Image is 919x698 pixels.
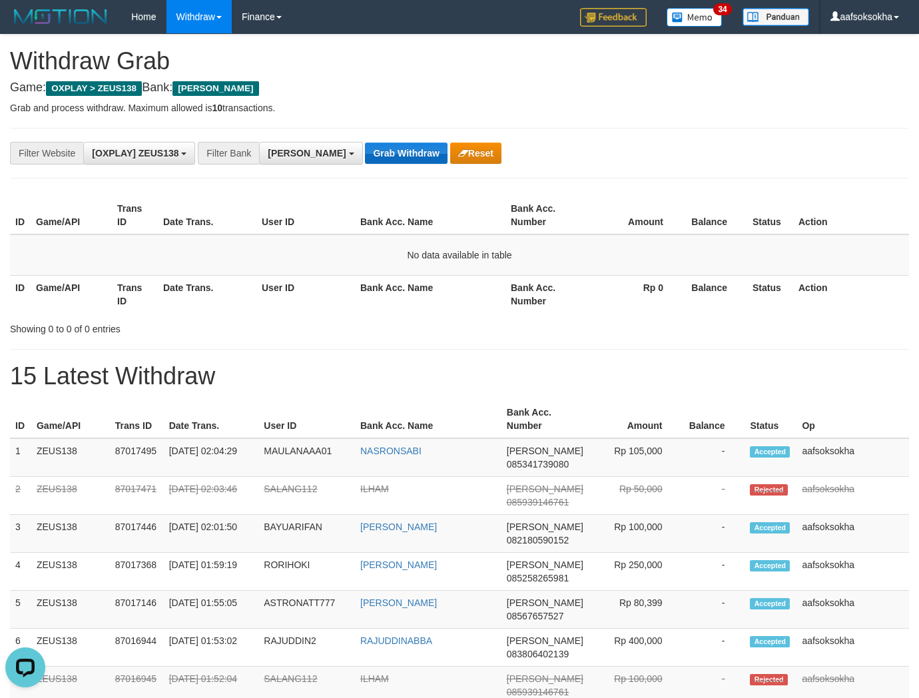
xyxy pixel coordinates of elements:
[112,275,158,313] th: Trans ID
[10,400,31,438] th: ID
[505,275,587,313] th: Bank Acc. Number
[360,484,389,494] a: ILHAM
[268,148,346,159] span: [PERSON_NAME]
[507,535,569,545] span: Copy 082180590152 to clipboard
[46,81,142,96] span: OXPLAY > ZEUS138
[589,438,683,477] td: Rp 105,000
[258,591,355,629] td: ASTRONATT777
[10,234,909,276] td: No data available in table
[360,635,432,646] a: RAJUDDINABBA
[360,446,422,456] a: NASRONSABI
[683,477,745,515] td: -
[256,275,355,313] th: User ID
[10,629,31,667] td: 6
[10,438,31,477] td: 1
[796,629,909,667] td: aafsoksokha
[365,143,447,164] button: Grab Withdraw
[158,275,256,313] th: Date Trans.
[10,591,31,629] td: 5
[667,8,723,27] img: Button%20Memo.svg
[110,400,164,438] th: Trans ID
[683,400,745,438] th: Balance
[683,438,745,477] td: -
[164,438,259,477] td: [DATE] 02:04:29
[10,81,909,95] h4: Game: Bank:
[10,7,111,27] img: MOTION_logo.png
[745,400,796,438] th: Status
[750,484,787,496] span: Rejected
[110,477,164,515] td: 87017471
[212,103,222,113] strong: 10
[31,196,112,234] th: Game/API
[110,553,164,591] td: 87017368
[589,515,683,553] td: Rp 100,000
[10,477,31,515] td: 2
[10,196,31,234] th: ID
[259,142,362,165] button: [PERSON_NAME]
[258,629,355,667] td: RAJUDDIN2
[750,598,790,609] span: Accepted
[750,560,790,571] span: Accepted
[750,674,787,685] span: Rejected
[683,196,747,234] th: Balance
[31,400,110,438] th: Game/API
[92,148,178,159] span: [OXPLAY] ZEUS138
[83,142,195,165] button: [OXPLAY] ZEUS138
[589,591,683,629] td: Rp 80,399
[256,196,355,234] th: User ID
[198,142,259,165] div: Filter Bank
[110,515,164,553] td: 87017446
[507,649,569,659] span: Copy 083806402139 to clipboard
[501,400,589,438] th: Bank Acc. Number
[112,196,158,234] th: Trans ID
[507,559,583,570] span: [PERSON_NAME]
[164,553,259,591] td: [DATE] 01:59:19
[164,629,259,667] td: [DATE] 01:53:02
[258,438,355,477] td: MAULANAAA01
[796,438,909,477] td: aafsoksokha
[31,591,110,629] td: ZEUS138
[747,196,793,234] th: Status
[110,629,164,667] td: 87016944
[507,573,569,583] span: Copy 085258265981 to clipboard
[10,48,909,75] h1: Withdraw Grab
[355,196,505,234] th: Bank Acc. Name
[587,275,683,313] th: Rp 0
[793,275,909,313] th: Action
[589,400,683,438] th: Amount
[258,553,355,591] td: RORIHOKI
[360,559,437,570] a: [PERSON_NAME]
[507,522,583,532] span: [PERSON_NAME]
[743,8,809,26] img: panduan.png
[164,477,259,515] td: [DATE] 02:03:46
[507,611,564,621] span: Copy 08567657527 to clipboard
[355,400,501,438] th: Bank Acc. Name
[158,196,256,234] th: Date Trans.
[258,477,355,515] td: SALANG112
[580,8,647,27] img: Feedback.jpg
[5,5,45,45] button: Open LiveChat chat widget
[10,515,31,553] td: 3
[360,673,389,684] a: ILHAM
[507,497,569,508] span: Copy 085939146761 to clipboard
[31,629,110,667] td: ZEUS138
[796,477,909,515] td: aafsoksokha
[589,629,683,667] td: Rp 400,000
[258,515,355,553] td: BAYUARIFAN
[589,553,683,591] td: Rp 250,000
[10,363,909,390] h1: 15 Latest Withdraw
[110,438,164,477] td: 87017495
[10,553,31,591] td: 4
[683,515,745,553] td: -
[507,635,583,646] span: [PERSON_NAME]
[450,143,501,164] button: Reset
[796,515,909,553] td: aafsoksokha
[110,591,164,629] td: 87017146
[360,597,437,608] a: [PERSON_NAME]
[747,275,793,313] th: Status
[507,459,569,470] span: Copy 085341739080 to clipboard
[750,446,790,458] span: Accepted
[10,317,373,336] div: Showing 0 to 0 of 0 entries
[796,591,909,629] td: aafsoksokha
[507,687,569,697] span: Copy 085939146761 to clipboard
